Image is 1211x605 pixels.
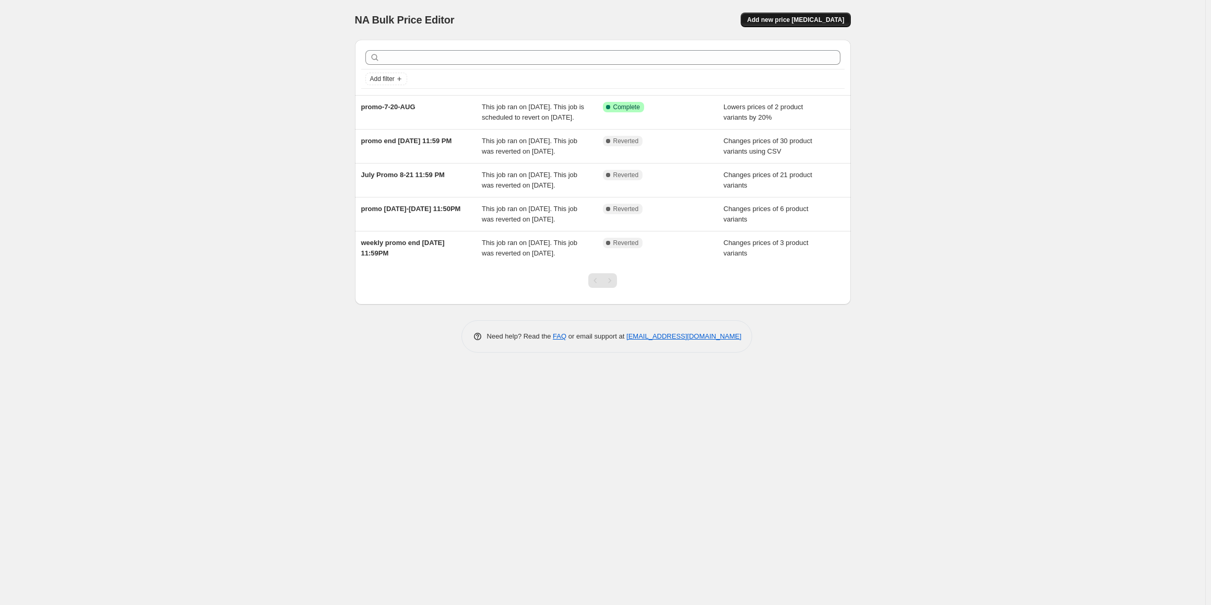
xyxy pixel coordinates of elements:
[741,13,850,27] button: Add new price [MEDICAL_DATA]
[482,205,577,223] span: This job ran on [DATE]. This job was reverted on [DATE].
[482,137,577,155] span: This job ran on [DATE]. This job was reverted on [DATE].
[613,103,640,111] span: Complete
[588,273,617,288] nav: Pagination
[361,137,452,145] span: promo end [DATE] 11:59 PM
[370,75,395,83] span: Add filter
[613,171,639,179] span: Reverted
[361,205,461,213] span: promo [DATE]-[DATE] 11:50PM
[355,14,455,26] span: NA Bulk Price Editor
[723,239,809,257] span: Changes prices of 3 product variants
[723,205,809,223] span: Changes prices of 6 product variants
[361,103,415,111] span: promo-7-20-AUG
[613,239,639,247] span: Reverted
[613,205,639,213] span: Reverted
[613,137,639,145] span: Reverted
[482,171,577,189] span: This job ran on [DATE]. This job was reverted on [DATE].
[482,239,577,257] span: This job ran on [DATE]. This job was reverted on [DATE].
[365,73,407,85] button: Add filter
[723,171,812,189] span: Changes prices of 21 product variants
[553,332,566,340] a: FAQ
[361,171,445,179] span: July Promo 8-21 11:59 PM
[482,103,584,121] span: This job ran on [DATE]. This job is scheduled to revert on [DATE].
[361,239,445,257] span: weekly promo end [DATE] 11:59PM
[747,16,844,24] span: Add new price [MEDICAL_DATA]
[626,332,741,340] a: [EMAIL_ADDRESS][DOMAIN_NAME]
[566,332,626,340] span: or email support at
[723,103,803,121] span: Lowers prices of 2 product variants by 20%
[723,137,812,155] span: Changes prices of 30 product variants using CSV
[487,332,553,340] span: Need help? Read the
